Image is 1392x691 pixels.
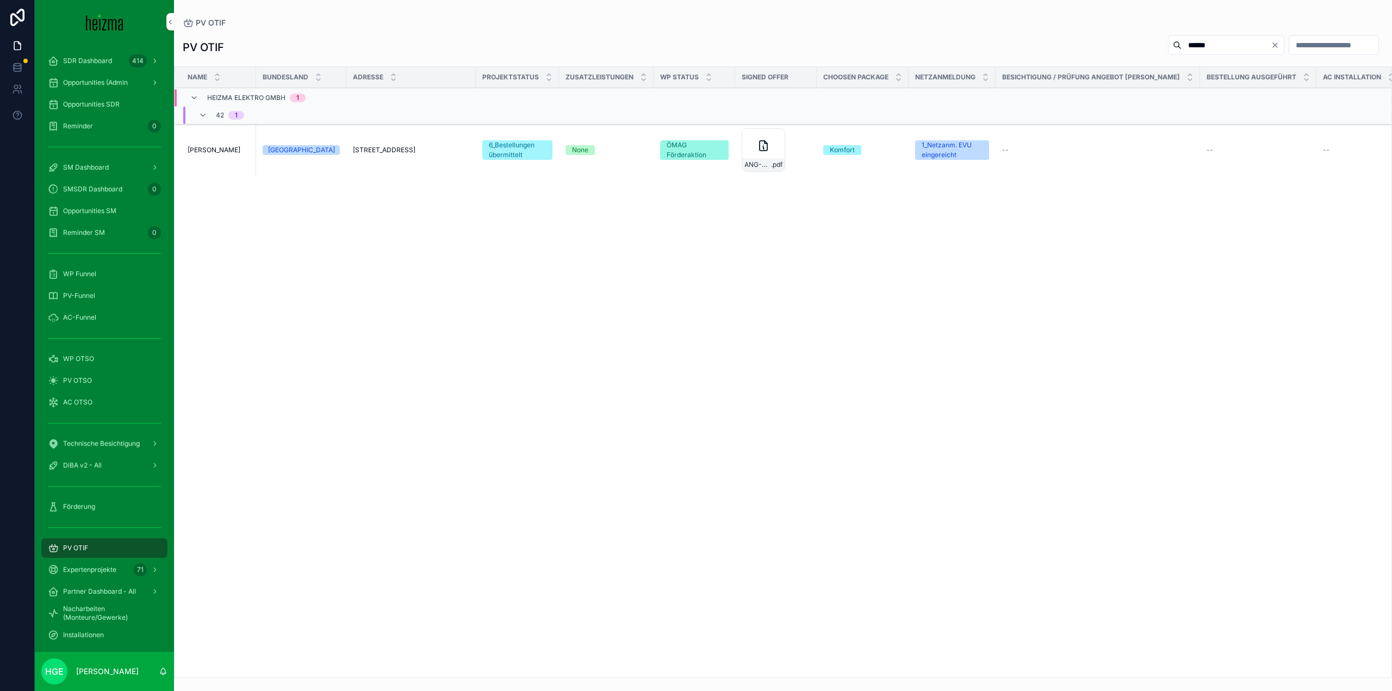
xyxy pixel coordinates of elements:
[183,40,224,55] h1: PV OTIF
[41,625,167,645] a: Installationen
[268,145,335,155] div: [GEOGRAPHIC_DATA]
[148,183,161,196] div: 0
[35,43,174,652] div: scrollable content
[63,78,128,87] span: Opportunities (Admin
[63,605,157,622] span: Nacharbeiten (Monteure/Gewerke)
[63,207,116,215] span: Opportunities SM
[63,439,140,448] span: Technische Besichtigung
[565,73,633,82] span: Zusatzleistungen
[63,502,95,511] span: Förderung
[63,587,136,596] span: Partner Dashboard - All
[41,73,167,92] a: Opportunities (Admin
[1207,73,1296,82] span: Bestellung ausgeführt
[183,17,226,28] a: PV OTIF
[915,73,975,82] span: Netzanmeldung
[41,497,167,516] a: Förderung
[41,603,167,623] a: Nacharbeiten (Monteure/Gewerke)
[207,94,285,102] span: Heizma Elektro GmbH
[63,398,92,407] span: AC OTSO
[667,140,722,160] div: ÖMAG Förderaktion
[235,111,238,120] div: 1
[63,57,112,65] span: SDR Dashboard
[353,146,415,154] span: [STREET_ADDRESS]
[41,158,167,177] a: SM Dashboard
[742,73,788,82] span: Signed Offer
[922,140,983,160] div: 1_Netzanm. EVU eingereicht
[1323,73,1381,82] span: AC Installation
[1323,146,1329,154] span: --
[63,228,105,237] span: Reminder SM
[823,145,902,155] a: Komfort
[41,95,167,114] a: Opportunities SDR
[129,54,147,67] div: 414
[915,140,989,160] a: 1_Netzanm. EVU eingereicht
[63,163,109,172] span: SM Dashboard
[572,145,588,155] div: None
[660,73,699,82] span: WP Status
[188,146,240,154] span: [PERSON_NAME]
[1002,146,1009,154] span: --
[45,665,64,678] span: HGE
[830,145,855,155] div: Komfort
[196,17,226,28] span: PV OTIF
[134,563,147,576] div: 71
[41,393,167,412] a: AC OTSO
[353,73,383,82] span: Adresse
[63,376,92,385] span: PV OTSO
[263,145,340,155] a: [GEOGRAPHIC_DATA]
[296,94,299,102] div: 1
[41,223,167,242] a: Reminder SM0
[41,538,167,558] a: PV OTIF
[63,631,104,639] span: Installationen
[63,544,88,552] span: PV OTIF
[742,128,810,172] a: ANG-PV-3379-Iskrac-2025-09-12_SIG.pdf
[63,313,96,322] span: AC-Funnel
[63,270,96,278] span: WP Funnel
[1207,146,1213,154] span: --
[565,145,647,155] a: None
[63,185,122,194] span: SMSDR Dashboard
[823,73,888,82] span: Choosen Package
[660,140,729,160] a: ÖMAG Förderaktion
[41,560,167,580] a: Expertenprojekte71
[63,461,102,470] span: DiBA v2 - All
[1271,41,1284,49] button: Clear
[482,73,539,82] span: Projektstatus
[63,100,120,109] span: Opportunities SDR
[41,582,167,601] a: Partner Dashboard - All
[41,286,167,306] a: PV-Funnel
[771,160,782,169] span: .pdf
[41,264,167,284] a: WP Funnel
[41,51,167,71] a: SDR Dashboard414
[216,111,224,120] span: 42
[41,371,167,390] a: PV OTSO
[1207,146,1310,154] a: --
[41,349,167,369] a: WP OTSO
[1002,146,1194,154] a: --
[353,146,469,154] a: [STREET_ADDRESS]
[63,565,116,574] span: Expertenprojekte
[148,226,161,239] div: 0
[41,201,167,221] a: Opportunities SM
[744,160,771,169] span: ANG-PV-3379-Iskrac-2025-09-12_SIG
[41,116,167,136] a: Reminder0
[482,140,552,160] a: 6_Bestellungen übermittelt
[41,456,167,475] a: DiBA v2 - All
[63,122,93,130] span: Reminder
[76,666,139,677] p: [PERSON_NAME]
[188,73,207,82] span: Name
[63,354,94,363] span: WP OTSO
[263,73,308,82] span: Bundesland
[148,120,161,133] div: 0
[1002,73,1180,82] span: Besichtigung / Prüfung Angebot [PERSON_NAME]
[41,179,167,199] a: SMSDR Dashboard0
[41,308,167,327] a: AC-Funnel
[86,13,123,30] img: App logo
[63,291,95,300] span: PV-Funnel
[41,434,167,453] a: Technische Besichtigung
[489,140,546,160] div: 6_Bestellungen übermittelt
[188,146,250,154] a: [PERSON_NAME]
